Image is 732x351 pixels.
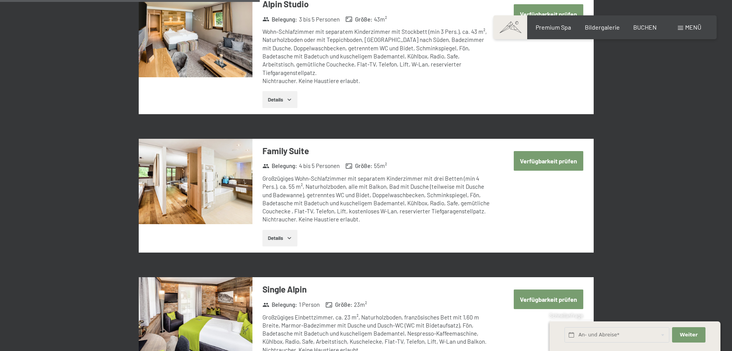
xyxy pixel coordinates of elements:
[633,23,657,31] a: BUCHEN
[262,162,297,170] strong: Belegung :
[680,331,698,338] span: Weiter
[354,301,367,309] span: 23 m²
[262,301,297,309] strong: Belegung :
[374,162,387,170] span: 55 m²
[672,327,705,343] button: Weiter
[345,15,372,23] strong: Größe :
[139,139,252,224] img: mss_renderimg.php
[374,15,387,23] span: 43 m²
[262,145,491,157] h3: Family Suite
[262,28,491,85] div: Wohn-Schlafzimmer mit separatem Kinderzimmer mit Stockbett (min 3 Pers.), ca. 43 m², Naturholzbod...
[514,151,583,171] button: Verfügbarkeit prüfen
[262,230,297,247] button: Details
[262,175,491,224] div: Großzügiges Wohn-Schlafzimmer mit separatem Kinderzimmer mit drei Betten (min 4 Pers.), ca. 55 m²...
[299,162,340,170] span: 4 bis 5 Personen
[299,301,320,309] span: 1 Person
[685,23,701,31] span: Menü
[549,313,583,319] span: Schnellanfrage
[585,23,620,31] a: Bildergalerie
[514,4,583,24] button: Verfügbarkeit prüfen
[325,301,352,309] strong: Größe :
[262,283,491,295] h3: Single Alpin
[262,15,297,23] strong: Belegung :
[514,289,583,309] button: Verfügbarkeit prüfen
[536,23,571,31] a: Premium Spa
[262,91,297,108] button: Details
[299,15,340,23] span: 3 bis 5 Personen
[345,162,372,170] strong: Größe :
